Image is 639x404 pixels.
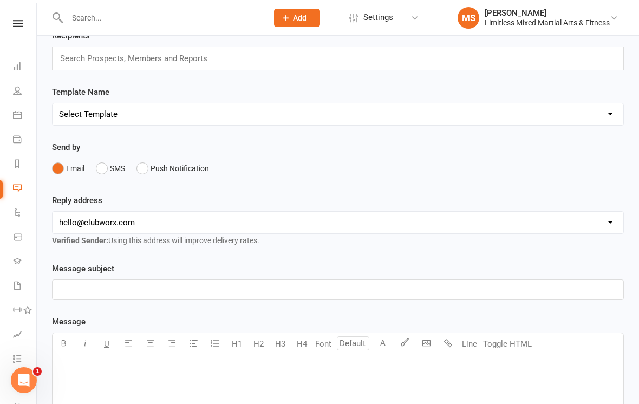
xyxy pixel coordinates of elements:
[485,8,610,18] div: [PERSON_NAME]
[52,158,84,179] button: Email
[291,333,312,355] button: H4
[363,5,393,30] span: Settings
[33,367,42,376] span: 1
[13,55,37,80] a: Dashboard
[59,51,218,66] input: Search Prospects, Members and Reports
[458,7,479,29] div: MS
[13,323,37,348] a: Assessments
[13,128,37,153] a: Payments
[485,18,610,28] div: Limitless Mixed Martial Arts & Fitness
[13,80,37,104] a: People
[52,86,109,99] label: Template Name
[11,367,37,393] iframe: Intercom live chat
[269,333,291,355] button: H3
[312,333,334,355] button: Font
[52,236,259,245] span: Using this address will improve delivery rates.
[136,158,209,179] button: Push Notification
[293,14,307,22] span: Add
[52,262,114,275] label: Message subject
[96,158,125,179] button: SMS
[52,194,102,207] label: Reply address
[52,315,86,328] label: Message
[13,153,37,177] a: Reports
[13,226,37,250] a: Product Sales
[96,333,118,355] button: U
[52,236,108,245] strong: Verified Sender:
[52,141,80,154] label: Send by
[372,333,394,355] button: A
[480,333,534,355] button: Toggle HTML
[274,9,320,27] button: Add
[52,29,96,42] label: Recipients
[13,104,37,128] a: Calendar
[104,339,109,349] span: U
[226,333,247,355] button: H1
[337,336,369,350] input: Default
[64,10,260,25] input: Search...
[247,333,269,355] button: H2
[459,333,480,355] button: Line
